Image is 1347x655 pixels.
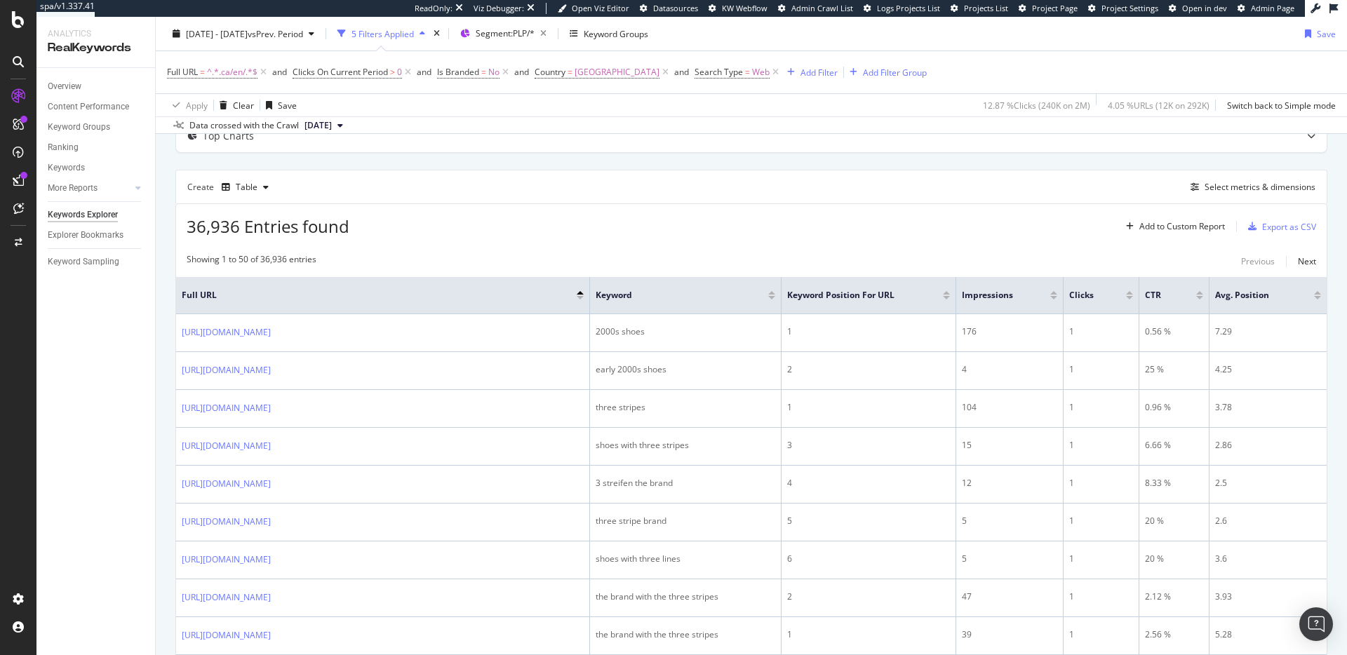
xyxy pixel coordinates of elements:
[787,628,950,641] div: 1
[48,255,119,269] div: Keyword Sampling
[964,3,1008,13] span: Projects List
[1221,94,1336,116] button: Switch back to Simple mode
[272,65,287,79] button: and
[417,66,431,78] div: and
[1241,253,1275,270] button: Previous
[182,325,271,339] a: [URL][DOMAIN_NAME]
[182,553,271,567] a: [URL][DOMAIN_NAME]
[1069,515,1133,527] div: 1
[778,3,853,14] a: Admin Crawl List
[417,65,431,79] button: and
[787,590,950,603] div: 2
[983,99,1090,111] div: 12.87 % Clicks ( 240K on 2M )
[1069,628,1133,641] div: 1
[1145,477,1203,489] div: 8.33 %
[787,553,950,565] div: 6
[167,94,208,116] button: Apply
[1145,628,1203,641] div: 2.56 %
[596,363,775,376] div: early 2000s shoes
[674,65,689,79] button: and
[787,477,950,489] div: 4
[1145,439,1203,452] div: 6.66 %
[48,100,145,114] a: Content Performance
[437,66,479,78] span: Is Branded
[182,628,271,642] a: [URL][DOMAIN_NAME]
[1298,253,1316,270] button: Next
[1169,3,1227,14] a: Open in dev
[1299,22,1336,45] button: Save
[48,140,79,155] div: Ranking
[455,22,552,45] button: Segment:PLP/*
[207,62,257,82] span: ^.*.ca/en/.*$
[474,3,524,14] div: Viz Debugger:
[216,176,274,198] button: Table
[182,289,556,302] span: Full URL
[1145,553,1203,565] div: 20 %
[787,515,950,527] div: 5
[1227,99,1336,111] div: Switch back to Simple mode
[48,28,144,40] div: Analytics
[304,119,332,132] span: 2024 Dec. 10th
[48,181,131,196] a: More Reports
[1069,401,1133,414] div: 1
[1182,3,1227,13] span: Open in dev
[48,228,123,243] div: Explorer Bookmarks
[722,3,768,13] span: KW Webflow
[1069,590,1133,603] div: 1
[596,628,775,641] div: the brand with the three stripes
[1262,221,1316,233] div: Export as CSV
[1069,439,1133,452] div: 1
[791,3,853,13] span: Admin Crawl List
[787,325,950,338] div: 1
[951,3,1008,14] a: Projects List
[1205,181,1315,193] div: Select metrics & dimensions
[236,183,257,191] div: Table
[1145,590,1203,603] div: 2.12 %
[558,3,629,14] a: Open Viz Editor
[1215,553,1321,565] div: 3.6
[1145,289,1175,302] span: CTR
[415,3,453,14] div: ReadOnly:
[575,62,659,82] span: [GEOGRAPHIC_DATA]
[864,3,940,14] a: Logs Projects List
[1215,363,1321,376] div: 4.25
[787,401,950,414] div: 1
[167,66,198,78] span: Full URL
[481,66,486,78] span: =
[596,590,775,603] div: the brand with the three stripes
[272,66,287,78] div: and
[1242,215,1316,238] button: Export as CSV
[596,401,775,414] div: three stripes
[596,325,775,338] div: 2000s shoes
[752,62,770,82] span: Web
[568,66,572,78] span: =
[1069,477,1133,489] div: 1
[233,99,254,111] div: Clear
[535,66,565,78] span: Country
[572,3,629,13] span: Open Viz Editor
[48,161,145,175] a: Keywords
[390,66,395,78] span: >
[182,401,271,415] a: [URL][DOMAIN_NAME]
[278,99,297,111] div: Save
[48,120,145,135] a: Keyword Groups
[1101,3,1158,13] span: Project Settings
[248,27,303,39] span: vs Prev. Period
[48,79,81,94] div: Overview
[1069,363,1133,376] div: 1
[962,325,1057,338] div: 176
[186,27,248,39] span: [DATE] - [DATE]
[351,27,414,39] div: 5 Filters Applied
[596,515,775,527] div: three stripe brand
[962,590,1057,603] div: 47
[787,363,950,376] div: 2
[962,363,1057,376] div: 4
[674,66,689,78] div: and
[1145,515,1203,527] div: 20 %
[48,100,129,114] div: Content Performance
[596,553,775,565] div: shoes with three lines
[877,3,940,13] span: Logs Projects List
[1019,3,1078,14] a: Project Page
[48,40,144,56] div: RealKeywords
[1145,401,1203,414] div: 0.96 %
